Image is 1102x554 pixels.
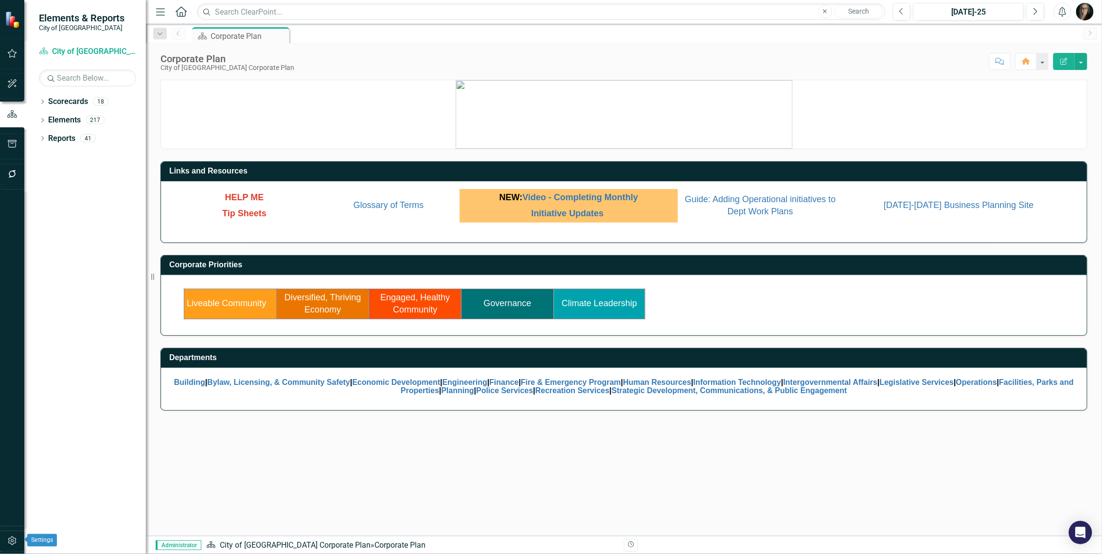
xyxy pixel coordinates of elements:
[211,30,287,42] div: Corporate Plan
[5,11,22,28] img: ClearPoint Strategy
[401,378,1074,395] a: Facilities, Parks and Properties
[169,167,1082,175] h3: Links and Resources
[169,260,1082,269] h3: Corporate Priorities
[48,133,75,144] a: Reports
[220,540,371,550] a: City of [GEOGRAPHIC_DATA] Corporate Plan
[848,7,869,15] span: Search
[1069,521,1092,544] div: Open Intercom Messenger
[374,540,426,550] div: Corporate Plan
[913,3,1024,20] button: [DATE]-25
[521,378,621,386] a: Fire & Emergency Program
[380,293,450,315] a: Engaged, Healthy Community
[222,208,267,218] span: Tip Sheets
[86,116,105,124] div: 217
[476,386,533,395] a: Police Services
[956,378,997,386] a: Operations
[80,134,96,142] div: 41
[284,293,361,315] a: Diversified, Thriving Economy
[489,378,518,386] a: Finance
[48,115,81,126] a: Elements
[443,378,487,386] a: Engineering
[354,200,424,210] a: Glossary of Terms
[225,192,264,202] span: HELP ME
[783,378,878,386] a: Intergovernmental Affairs
[169,353,1082,362] h3: Departments
[39,46,136,57] a: City of [GEOGRAPHIC_DATA] Corporate Plan
[93,98,108,106] div: 18
[880,378,954,386] a: Legislative Services
[206,540,617,551] div: »
[917,6,1020,18] div: [DATE]-25
[160,53,294,64] div: Corporate Plan
[160,64,294,71] div: City of [GEOGRAPHIC_DATA] Corporate Plan
[187,298,266,308] a: Liveable Community
[523,192,639,202] a: Video - Completing Monthly
[156,540,201,550] span: Administrator
[535,386,610,395] a: Recreation Services
[693,378,782,386] a: Information Technology
[352,378,440,386] a: Economic Development
[835,5,883,18] button: Search
[442,386,474,395] a: Planning
[197,3,885,20] input: Search ClearPoint...
[39,12,124,24] span: Elements & Reports
[174,378,1074,395] span: | | | | | | | | | | | | | | |
[174,378,205,386] a: Building
[499,192,638,202] span: NEW:
[27,534,57,547] div: Settings
[612,386,847,395] a: Strategic Development, Communications, & Public Engagement
[685,196,835,216] a: Guide: Adding Operational initiatives to Dept Work Plans
[39,69,136,87] input: Search Below...
[623,378,691,386] a: Human Resources
[48,96,88,107] a: Scorecards
[531,208,604,218] a: Initiative Updates
[562,298,637,308] a: Climate Leadership
[884,200,1033,210] a: [DATE]-[DATE] Business Planning Site
[484,298,532,308] a: Governance
[39,24,124,32] small: City of [GEOGRAPHIC_DATA]
[225,194,264,202] a: HELP ME
[685,194,835,217] span: Guide: Adding Operational initiatives to Dept Work Plans
[207,378,350,386] a: Bylaw, Licensing, & Community Safety
[1076,3,1094,20] img: Natalie Kovach
[222,210,267,218] a: Tip Sheets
